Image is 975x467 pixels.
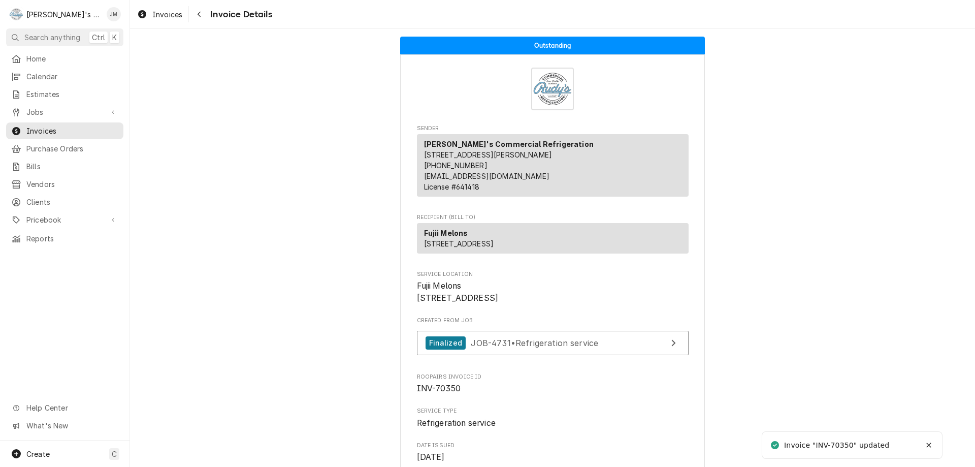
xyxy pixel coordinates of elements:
[417,281,499,303] span: Fujii Melons [STREET_ADDRESS]
[6,399,123,416] a: Go to Help Center
[26,71,118,82] span: Calendar
[424,239,494,248] span: [STREET_ADDRESS]
[26,9,101,20] div: [PERSON_NAME]'s Commercial Refrigeration
[417,317,689,325] span: Created From Job
[417,442,689,450] span: Date Issued
[6,104,123,120] a: Go to Jobs
[417,134,689,201] div: Sender
[191,6,207,22] button: Navigate back
[417,451,689,463] span: Date Issued
[531,68,574,110] img: Logo
[417,124,689,133] span: Sender
[417,270,689,304] div: Service Location
[417,418,496,428] span: Refrigeration service
[424,140,594,148] strong: [PERSON_NAME]'s Commercial Refrigeration
[417,270,689,278] span: Service Location
[417,223,689,254] div: Recipient (Bill To)
[112,449,117,459] span: C
[26,402,117,413] span: Help Center
[26,197,118,207] span: Clients
[6,122,123,139] a: Invoices
[26,450,50,458] span: Create
[417,407,689,415] span: Service Type
[417,213,689,222] span: Recipient (Bill To)
[417,407,689,429] div: Service Type
[112,32,117,43] span: K
[207,8,272,21] span: Invoice Details
[417,442,689,463] div: Date Issued
[26,420,117,431] span: What's New
[417,213,689,258] div: Invoice Recipient
[6,86,123,103] a: Estimates
[426,336,466,350] div: Finalized
[534,42,571,49] span: Outstanding
[133,6,186,23] a: Invoices
[92,32,105,43] span: Ctrl
[417,134,689,197] div: Sender
[26,107,103,117] span: Jobs
[107,7,121,21] div: JM
[26,233,118,244] span: Reports
[417,331,689,356] a: View Job
[417,373,689,381] span: Roopairs Invoice ID
[6,176,123,193] a: Vendors
[6,158,123,175] a: Bills
[9,7,23,21] div: Rudy's Commercial Refrigeration's Avatar
[6,28,123,46] button: Search anythingCtrlK
[6,417,123,434] a: Go to What's New
[6,140,123,157] a: Purchase Orders
[6,194,123,210] a: Clients
[6,68,123,85] a: Calendar
[26,179,118,190] span: Vendors
[424,161,487,170] a: [PHONE_NUMBER]
[26,53,118,64] span: Home
[6,50,123,67] a: Home
[471,337,598,348] span: JOB-4731 • Refrigeration service
[26,126,118,136] span: Invoices
[107,7,121,21] div: Jim McIntyre's Avatar
[26,214,103,225] span: Pricebook
[24,32,80,43] span: Search anything
[417,373,689,395] div: Roopairs Invoice ID
[9,7,23,21] div: R
[784,440,891,451] div: Invoice "INV-70350" updated
[424,150,552,159] span: [STREET_ADDRESS][PERSON_NAME]
[417,317,689,360] div: Created From Job
[6,211,123,228] a: Go to Pricebook
[26,89,118,100] span: Estimates
[417,280,689,304] span: Service Location
[417,452,445,462] span: [DATE]
[6,230,123,247] a: Reports
[417,383,689,395] span: Roopairs Invoice ID
[26,161,118,172] span: Bills
[424,182,479,191] span: License # 641418
[417,417,689,429] span: Service Type
[152,9,182,20] span: Invoices
[400,37,705,54] div: Status
[26,143,118,154] span: Purchase Orders
[417,384,461,393] span: INV-70350
[417,124,689,201] div: Invoice Sender
[417,223,689,258] div: Recipient (Bill To)
[424,172,549,180] a: [EMAIL_ADDRESS][DOMAIN_NAME]
[424,229,468,237] strong: Fujii Melons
